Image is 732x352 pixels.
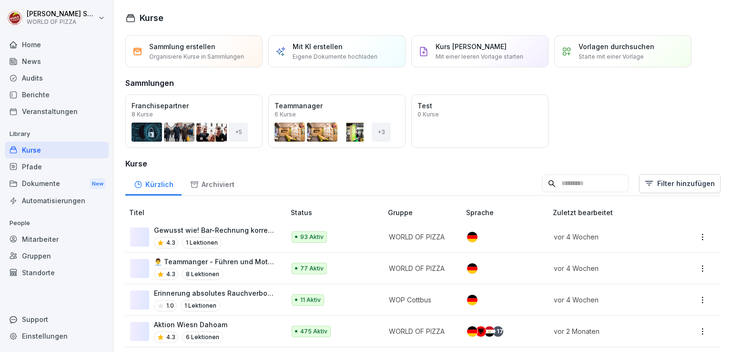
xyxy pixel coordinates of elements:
[5,175,109,193] div: Dokumente
[27,19,96,25] p: WORLD OF PIZZA
[5,36,109,53] a: Home
[5,264,109,281] a: Standorte
[140,11,163,24] h1: Kurse
[293,52,377,61] p: Eigene Dokumente hochladen
[229,123,248,142] div: + 5
[300,233,324,241] p: 93 Aktiv
[154,320,227,330] p: Aktion Wiesn Dahoam
[5,231,109,248] a: Mitarbeiter
[554,326,666,336] p: vor 2 Monaten
[125,158,721,169] h3: Kurse
[554,295,666,305] p: vor 4 Wochen
[149,52,244,61] p: Organisiere Kurse in Sammlungen
[467,263,478,274] img: de.svg
[293,41,343,52] p: Mit KI erstellen
[476,326,486,337] img: al.svg
[467,295,478,305] img: de.svg
[166,270,175,279] p: 4.3
[466,207,549,217] p: Sprache
[268,94,406,148] a: Teammanager6 Kurse+3
[5,248,109,264] a: Gruppen
[182,331,223,343] p: 6 Lektionen
[154,225,275,235] p: Gewusst wie! Bar-Rechnung korrekt in der Kasse verbuchen.
[5,142,109,158] a: Kurse
[388,207,462,217] p: Gruppe
[149,41,215,52] p: Sammlung erstellen
[484,326,495,337] img: eg.svg
[181,300,220,311] p: 1 Lektionen
[5,86,109,103] a: Berichte
[90,178,106,189] div: New
[554,263,666,273] p: vor 4 Wochen
[182,269,223,280] p: 8 Lektionen
[132,112,153,117] p: 8 Kurse
[389,232,451,242] p: WORLD OF PIZZA
[125,171,182,196] a: Kürzlich
[436,41,507,52] p: Kurs [PERSON_NAME]
[5,103,109,120] a: Veranstaltungen
[5,311,109,328] div: Support
[389,295,451,305] p: WOP Cottbus
[132,101,256,111] p: Franchisepartner
[291,207,384,217] p: Status
[554,232,666,242] p: vor 4 Wochen
[182,237,222,248] p: 1 Lektionen
[389,263,451,273] p: WORLD OF PIZZA
[300,296,321,304] p: 11 Aktiv
[154,257,275,267] p: 👨‍💼 Teammanger - Führen und Motivation von Mitarbeitern
[166,301,174,310] p: 1.0
[182,171,243,196] a: Archiviert
[5,216,109,231] p: People
[300,327,327,336] p: 475 Aktiv
[553,207,678,217] p: Zuletzt bearbeitet
[5,70,109,86] a: Audits
[436,52,523,61] p: Mit einer leeren Vorlage starten
[27,10,96,18] p: [PERSON_NAME] Seraphim
[579,41,654,52] p: Vorlagen durchsuchen
[411,94,549,148] a: Test0 Kurse
[417,101,542,111] p: Test
[129,207,287,217] p: Titel
[125,77,174,89] h3: Sammlungen
[5,328,109,344] a: Einstellungen
[274,101,399,111] p: Teammanager
[5,126,109,142] p: Library
[5,192,109,209] a: Automatisierungen
[300,264,324,273] p: 77 Aktiv
[274,112,296,117] p: 6 Kurse
[166,333,175,342] p: 4.3
[372,123,391,142] div: + 3
[579,52,644,61] p: Starte mit einer Vorlage
[125,94,263,148] a: Franchisepartner8 Kurse+5
[417,112,439,117] p: 0 Kurse
[467,232,478,242] img: de.svg
[5,53,109,70] a: News
[154,288,275,298] p: Erinnerung absolutes Rauchverbot im Firmenfahrzeug
[639,174,721,193] button: Filter hinzufügen
[166,238,175,247] p: 4.3
[493,326,503,337] div: + 17
[5,158,109,175] a: Pfade
[467,326,478,337] img: de.svg
[5,175,109,193] a: DokumenteNew
[389,326,451,336] p: WORLD OF PIZZA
